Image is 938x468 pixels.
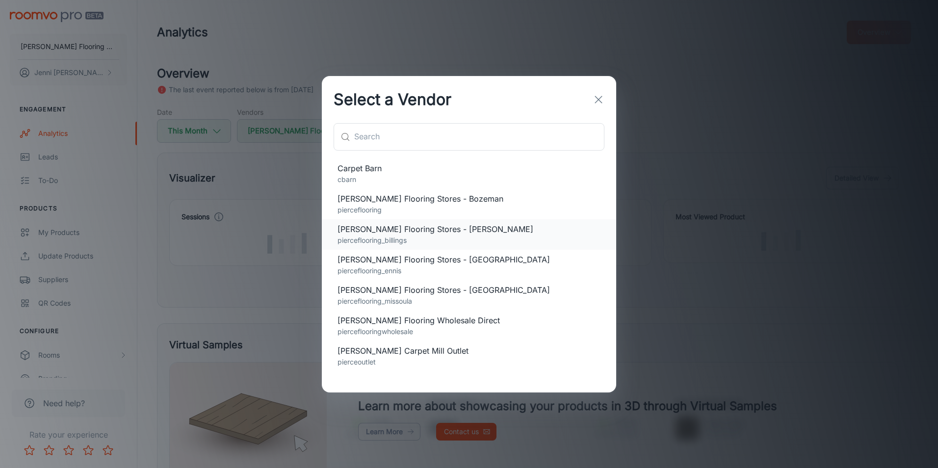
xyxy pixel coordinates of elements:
div: [PERSON_NAME] Flooring Stores - [GEOGRAPHIC_DATA]pierceflooring_missoula [322,280,616,311]
p: pierceflooring_missoula [338,296,600,307]
span: [PERSON_NAME] Flooring Stores - [GEOGRAPHIC_DATA] [338,254,600,265]
span: [PERSON_NAME] Carpet Mill Outlet [338,345,600,357]
input: Search [354,123,604,151]
span: [PERSON_NAME] Flooring Wholesale Direct [338,314,600,326]
p: pierceoutlet [338,357,600,367]
div: Carpet Barncbarn [322,158,616,189]
p: pierceflooring_billings [338,235,600,246]
p: pierceflooringwholesale [338,326,600,337]
p: pierceflooring_ennis [338,265,600,276]
h2: Select a Vendor [322,76,463,123]
p: cbarn [338,174,600,185]
div: [PERSON_NAME] Flooring Wholesale Directpierceflooringwholesale [322,311,616,341]
div: [PERSON_NAME] Flooring Stores - [GEOGRAPHIC_DATA]pierceflooring_ennis [322,250,616,280]
p: pierceflooring [338,205,600,215]
div: [PERSON_NAME] Carpet Mill Outletpierceoutlet [322,341,616,371]
div: [PERSON_NAME] Flooring Stores - [PERSON_NAME]pierceflooring_billings [322,219,616,250]
span: [PERSON_NAME] Flooring Stores - Bozeman [338,193,600,205]
span: [PERSON_NAME] Flooring Stores - [GEOGRAPHIC_DATA] [338,284,600,296]
span: [PERSON_NAME] Flooring Stores - [PERSON_NAME] [338,223,600,235]
div: [PERSON_NAME] Flooring Stores - Bozemanpierceflooring [322,189,616,219]
span: Carpet Barn [338,162,600,174]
